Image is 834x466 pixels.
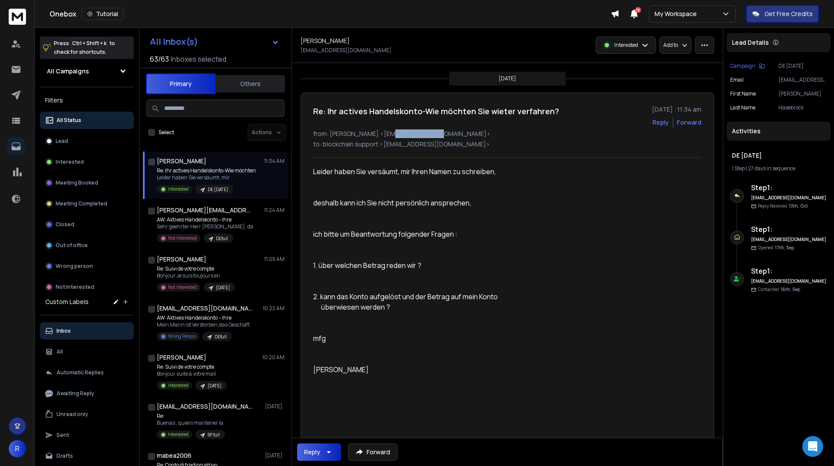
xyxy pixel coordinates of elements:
button: Interested [40,153,134,171]
button: Reply [297,443,341,461]
p: Automatic Replies [56,369,104,376]
span: 13th, Oct [789,203,808,209]
h1: All Campaigns [47,67,89,76]
p: Not Interested [56,284,94,291]
p: Re: Suivi de votre compte [157,364,227,370]
p: Meeting Booked [56,179,98,186]
div: Open Intercom Messenger [802,436,823,457]
p: [DATE] [265,452,285,459]
p: Wrong Person [168,333,195,340]
p: [EMAIL_ADDRESS][DOMAIN_NAME] [301,47,391,54]
span: Ctrl + Shift + k [71,38,108,48]
p: [DATE] [265,403,285,410]
h6: [EMAIL_ADDRESS][DOMAIN_NAME] [751,278,827,284]
span: 27 days in sequence [748,165,795,172]
p: Not Interested [168,235,197,241]
p: Leider haben Sie versäumt, mir Ihren Namen zu schreiben, [313,166,567,177]
p: Get Free Credits [764,10,813,18]
p: 11:05 AM [264,256,285,263]
button: Get Free Credits [746,5,819,23]
button: Out of office [40,237,134,254]
p: Bonjour Je suis toujours en [157,272,235,279]
p: Not Interested [168,284,197,291]
div: Reply [304,448,320,456]
p: Press to check for shortcuts. [54,39,115,56]
button: Inbox [40,322,134,340]
p: Interested [168,431,189,438]
p: 10:20 AM [262,354,285,361]
button: All Inbox(s) [143,33,286,50]
h1: All Inbox(s) [150,37,198,46]
h1: [EMAIL_ADDRESS][DOMAIN_NAME] [157,402,252,411]
p: DE [DATE] [208,186,228,193]
p: Sehr geehrter Herr [PERSON_NAME], da [157,223,253,230]
span: 63 / 63 [150,54,169,64]
p: Unread only [56,411,88,418]
p: DE [DATE] [778,63,827,69]
button: All Campaigns [40,63,134,80]
span: 1 Step [732,165,745,172]
p: 11:34 AM [264,158,285,165]
p: to: blockchain support <[EMAIL_ADDRESS][DOMAIN_NAME]> [313,140,702,149]
p: Re: Ihr actives Handelskonto-Wie möchten [157,167,256,174]
p: mfg [313,333,567,344]
h1: Re: Ihr actives Handelskonto-Wie möchten Sie wieter verfahren? [313,105,559,117]
span: 16th, Sep [781,286,800,292]
p: AW: Aktives Handelskonto – Ihre [157,216,253,223]
h3: Inboxes selected [171,54,226,64]
button: Wrong person [40,258,134,275]
p: ich bitte um Beantwortung folgender Fragen : [313,229,567,239]
p: Bonjour suite à votre mail [157,370,227,377]
p: Interested [56,159,84,165]
h1: [PERSON_NAME] [157,255,206,264]
button: Automatic Replies [40,364,134,381]
h3: Filters [40,94,134,106]
p: Sent [56,432,69,439]
p: Email [730,76,744,83]
p: Drafts [56,453,73,459]
p: All Status [56,117,81,124]
p: Campaign [730,63,755,69]
h1: [PERSON_NAME] [157,353,206,362]
h6: Step 1 : [751,266,827,276]
h1: [PERSON_NAME] [301,36,350,45]
button: Tutorial [82,8,124,20]
h1: [PERSON_NAME] [157,157,206,165]
h6: Step 1 : [751,182,827,193]
button: All [40,343,134,360]
span: 19 [635,7,641,13]
button: Lead [40,132,134,150]
h1: [PERSON_NAME][EMAIL_ADDRESS][DOMAIN_NAME] [157,206,252,215]
button: Meeting Completed [40,195,134,212]
h1: mabea2006 [157,451,192,460]
p: AW: Aktives Handelskonto – Ihre [157,314,250,321]
button: R [9,440,26,457]
p: Opened [758,245,794,251]
p: Re: Suivi de votre compte [157,265,235,272]
p: Closed [56,221,74,228]
h3: Custom Labels [45,297,89,306]
h1: [EMAIL_ADDRESS][DOMAIN_NAME] [157,304,252,313]
p: [EMAIL_ADDRESS][DOMAIN_NAME] [778,76,827,83]
button: Forward [348,443,397,461]
h6: Step 1 : [751,224,827,235]
p: Meeting Completed [56,200,107,207]
h6: [EMAIL_ADDRESS][DOMAIN_NAME] [751,236,827,243]
button: All Status [40,112,134,129]
div: Activities [727,122,831,141]
p: Out of office [56,242,88,249]
button: Primary [146,73,215,94]
p: Reply Received [758,203,808,209]
p: My Workspace [655,10,700,18]
p: Awaiting Reply [56,390,94,397]
p: 10:22 AM [263,305,285,312]
p: Wrong person [56,263,93,270]
button: Awaiting Reply [40,385,134,402]
div: Onebox [50,8,611,20]
h1: DE [DATE] [732,151,825,160]
p: Add to [663,42,678,49]
button: Campaign [730,63,765,69]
